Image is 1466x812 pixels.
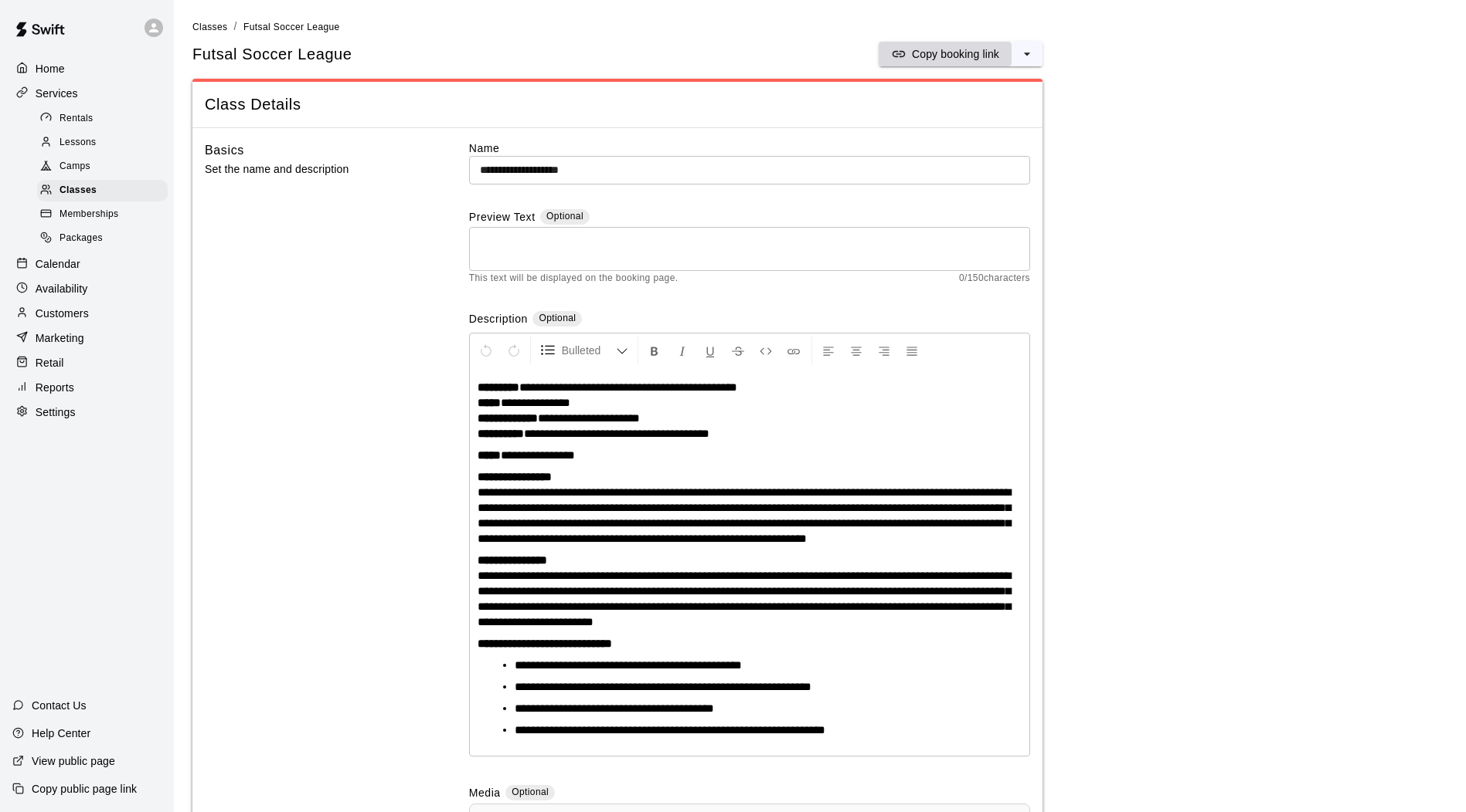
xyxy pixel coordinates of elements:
button: select merge strategy [1012,42,1043,66]
div: Packages [37,228,168,249]
nav: breadcrumb [192,19,1447,36]
p: Marketing [36,330,84,346]
button: Redo [501,337,527,364]
li: / [233,19,236,35]
button: Formatting Options [534,337,634,364]
button: Copy booking link [879,42,1012,66]
span: Optional [512,787,549,797]
a: Home [12,57,162,80]
button: Justify Align [899,337,925,364]
a: Memberships [37,203,174,227]
span: Classes [192,22,227,32]
button: Undo [473,337,499,364]
p: View public page [32,753,115,769]
p: Settings [36,404,76,420]
p: Copy public page link [32,781,137,797]
button: Format Bold [641,337,668,364]
a: Services [12,82,162,105]
span: Futsal Soccer League [243,22,340,32]
a: Customers [12,302,162,325]
a: Rentals [37,107,174,130]
span: Classes [60,183,97,198]
span: 0 / 150 characters [959,271,1030,286]
div: Classes [37,180,168,201]
span: Camps [60,159,90,174]
span: Class Details [205,94,1030,115]
span: Rentals [60,111,94,127]
h5: Futsal Soccer League [192,44,352,65]
span: Memberships [60,207,118,222]
a: Packages [37,227,174,251]
p: Set the name and description [205,160,420,179]
h6: Basics [205,140,244,161]
span: Bulleted List [562,343,616,358]
span: Optional [539,313,576,323]
a: Retail [12,351,162,374]
a: Calendar [12,252,162,276]
div: split button [879,42,1043,66]
div: Rentals [37,108,168,130]
button: Center Align [843,337,869,364]
span: Packages [60,231,103,246]
p: Services [36,86,78,101]
button: Format Italics [669,337,696,364]
a: Settings [12,401,162,424]
a: Classes [37,179,174,203]
p: Reports [36,380,74,395]
button: Right Align [871,337,897,364]
label: Preview Text [469,209,536,227]
label: Media [469,785,501,803]
p: Help Center [32,726,90,741]
p: Copy booking link [912,46,999,62]
span: Lessons [60,135,97,151]
div: Lessons [37,132,168,154]
p: Home [36,61,65,76]
button: Format Strikethrough [725,337,751,364]
label: Description [469,311,528,329]
label: Name [469,140,1030,156]
button: Insert Code [753,337,779,364]
a: Marketing [12,326,162,350]
div: Memberships [37,204,168,225]
button: Left Align [815,337,842,364]
a: Camps [37,155,174,179]
button: Format Underline [697,337,723,364]
a: Classes [192,20,227,32]
button: Insert Link [781,337,807,364]
a: Availability [12,277,162,300]
p: Availability [36,281,88,296]
p: Retail [36,355,64,370]
p: Contact Us [32,698,87,713]
a: Lessons [37,130,174,154]
span: This text will be displayed on the booking page. [469,271,679,286]
div: Camps [37,156,168,178]
a: Reports [12,376,162,399]
span: Optional [546,211,583,222]
p: Calendar [36,256,80,272]
p: Customers [36,306,89,321]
